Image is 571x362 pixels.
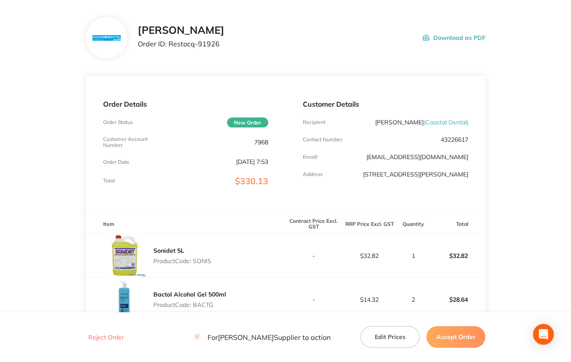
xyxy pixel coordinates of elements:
[423,118,468,126] span: ( Coastal Dental )
[236,158,268,165] p: [DATE] 7:53
[103,159,130,165] p: Order Date
[153,258,211,264] p: Product Code: SONI5
[360,326,419,348] button: Edit Prices
[303,119,325,125] p: Recipient
[86,214,285,234] th: Item
[138,40,224,48] p: Order ID: Restocq- 91926
[366,153,468,161] a: [EMAIL_ADDRESS][DOMAIN_NAME]
[254,139,268,146] p: 7968
[286,296,341,303] p: -
[342,252,397,259] p: $32.82
[153,247,184,254] a: Sonidet 5L
[103,119,133,125] p: Order Status
[153,290,226,298] a: Bactol Alcohol Gel 500ml
[533,324,554,345] div: Open Intercom Messenger
[92,35,120,41] img: N3hiYW42Mg
[103,278,146,321] img: MzZ5am92bw
[398,296,429,303] p: 2
[303,154,318,160] p: Emaill
[303,137,342,143] p: Contact Number
[426,326,485,348] button: Accept Order
[429,214,485,234] th: Total
[103,234,146,277] img: Zzh4MTM4MA
[235,176,268,186] span: $330.13
[103,178,115,184] p: Total
[303,100,468,108] p: Customer Details
[341,214,397,234] th: RRP Price Excl. GST
[153,301,226,308] p: Product Code: BACTG
[286,252,341,259] p: -
[342,296,397,303] p: $14.32
[303,171,323,177] p: Address
[422,24,485,51] button: Download as PDF
[375,119,468,126] p: [PERSON_NAME]
[227,117,268,127] span: New Order
[103,136,158,148] p: Customer Account Number
[194,333,331,341] p: For [PERSON_NAME] Supplier to action
[398,252,429,259] p: 1
[430,245,485,266] p: $32.82
[86,333,127,341] button: Reject Order
[363,171,468,178] p: [STREET_ADDRESS][PERSON_NAME]
[138,24,224,36] h2: [PERSON_NAME]
[430,289,485,310] p: $28.64
[103,100,268,108] p: Order Details
[285,214,341,234] th: Contract Price Excl. GST
[397,214,429,234] th: Quantity
[440,136,468,143] p: 43226617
